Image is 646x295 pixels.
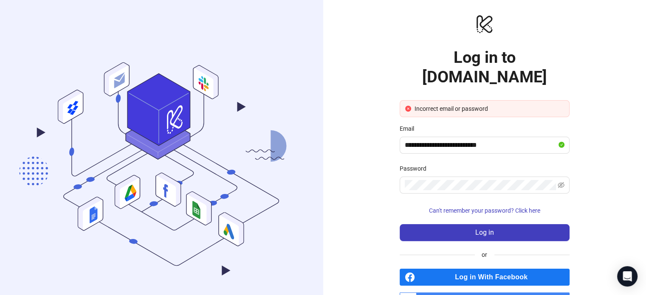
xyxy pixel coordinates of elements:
[475,229,494,236] span: Log in
[400,124,420,133] label: Email
[429,207,540,214] span: Can't remember your password? Click here
[405,180,556,190] input: Password
[400,48,570,87] h1: Log in to [DOMAIN_NAME]
[418,269,570,286] span: Log in With Facebook
[400,207,570,214] a: Can't remember your password? Click here
[415,104,564,113] div: Incorrect email or password
[400,204,570,217] button: Can't remember your password? Click here
[475,250,494,259] span: or
[405,140,557,150] input: Email
[405,106,411,112] span: close-circle
[617,266,638,287] div: Open Intercom Messenger
[400,269,570,286] a: Log in With Facebook
[400,224,570,241] button: Log in
[400,164,432,173] label: Password
[558,182,564,188] span: eye-invisible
